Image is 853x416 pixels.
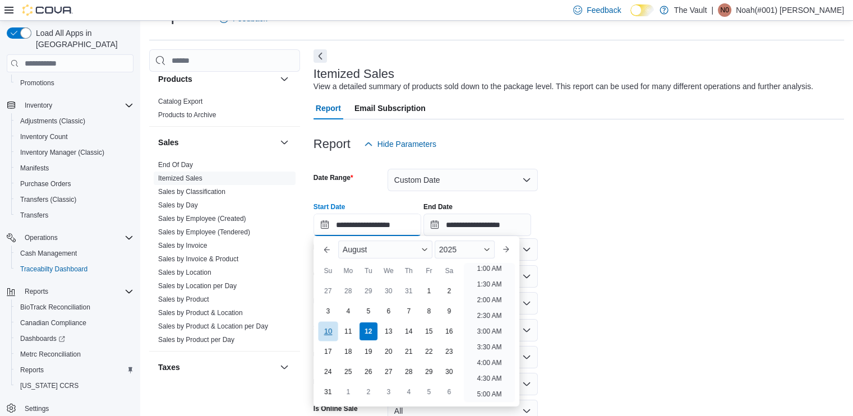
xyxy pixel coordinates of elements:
label: Is Online Sale [313,404,358,413]
button: Adjustments (Classic) [11,113,138,129]
button: Inventory Count [11,129,138,145]
a: Inventory Manager (Classic) [16,146,109,159]
button: Open list of options [522,245,531,254]
li: 3:30 AM [472,340,506,354]
span: Transfers [20,211,48,220]
div: day-31 [400,282,418,300]
div: Products [149,95,300,126]
label: Date Range [313,173,353,182]
button: Reports [2,284,138,299]
a: Transfers [16,209,53,222]
button: Cash Management [11,246,138,261]
button: Operations [2,230,138,246]
button: Metrc Reconciliation [11,346,138,362]
span: Sales by Invoice & Product [158,255,238,264]
label: End Date [423,202,453,211]
div: day-11 [339,322,357,340]
span: BioTrack Reconciliation [20,303,90,312]
span: Metrc Reconciliation [20,350,81,359]
div: day-2 [440,282,458,300]
a: Sales by Invoice [158,242,207,249]
div: day-3 [380,383,398,401]
span: Cash Management [16,247,133,260]
span: Sales by Product & Location per Day [158,322,268,331]
a: Sales by Employee (Created) [158,215,246,223]
button: Operations [20,231,62,244]
a: Dashboards [16,332,70,345]
a: Sales by Location [158,269,211,276]
a: Sales by Employee (Tendered) [158,228,250,236]
div: August, 2025 [318,281,459,402]
a: Sales by Day [158,201,198,209]
button: Open list of options [522,299,531,308]
a: Canadian Compliance [16,316,91,330]
img: Cova [22,4,73,16]
p: The Vault [674,3,707,17]
span: N0 [720,3,728,17]
span: Settings [20,401,133,415]
li: 1:00 AM [472,262,506,275]
a: [US_STATE] CCRS [16,379,83,392]
div: View a detailed summary of products sold down to the package level. This report can be used for m... [313,81,813,93]
button: Taxes [158,362,275,373]
a: Sales by Product [158,295,209,303]
button: BioTrack Reconciliation [11,299,138,315]
a: Cash Management [16,247,81,260]
a: Settings [20,402,53,415]
a: Catalog Export [158,98,202,105]
span: Sales by Location [158,268,211,277]
span: Sales by Classification [158,187,225,196]
a: Traceabilty Dashboard [16,262,92,276]
span: Inventory [25,101,52,110]
span: Inventory Count [20,132,68,141]
span: Products to Archive [158,110,216,119]
span: Inventory Count [16,130,133,144]
span: Feedback [587,4,621,16]
div: day-1 [339,383,357,401]
button: Custom Date [388,169,538,191]
span: Transfers (Classic) [16,193,133,206]
a: Itemized Sales [158,174,202,182]
div: day-21 [400,343,418,360]
div: day-5 [420,383,438,401]
div: day-2 [359,383,377,401]
div: day-6 [440,383,458,401]
li: 5:00 AM [472,387,506,401]
span: Traceabilty Dashboard [16,262,133,276]
a: Sales by Product & Location per Day [158,322,268,330]
input: Press the down key to enter a popover containing a calendar. Press the escape key to close the po... [313,214,421,236]
div: day-12 [359,322,377,340]
div: day-19 [359,343,377,360]
button: Purchase Orders [11,176,138,192]
button: Canadian Compliance [11,315,138,331]
span: Manifests [20,164,49,173]
span: Sales by Employee (Created) [158,214,246,223]
button: Previous Month [318,241,336,258]
div: day-31 [319,383,337,401]
button: Sales [278,136,291,149]
div: day-6 [380,302,398,320]
span: Reports [20,285,133,298]
button: Hide Parameters [359,133,441,155]
span: Report [316,97,341,119]
span: Manifests [16,161,133,175]
span: Transfers (Classic) [20,195,76,204]
div: day-10 [318,322,338,341]
span: Sales by Invoice [158,241,207,250]
span: Promotions [16,76,133,90]
input: Press the down key to open a popover containing a calendar. [423,214,531,236]
h3: Sales [158,137,179,148]
button: Reports [20,285,53,298]
a: Dashboards [11,331,138,346]
div: day-28 [339,282,357,300]
button: Taxes [278,360,291,374]
div: day-1 [420,282,438,300]
button: Next month [497,241,515,258]
li: 4:00 AM [472,356,506,369]
div: day-7 [400,302,418,320]
span: Metrc Reconciliation [16,348,133,361]
div: day-14 [400,322,418,340]
button: Next [313,49,327,63]
label: Start Date [313,202,345,211]
button: [US_STATE] CCRS [11,378,138,394]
